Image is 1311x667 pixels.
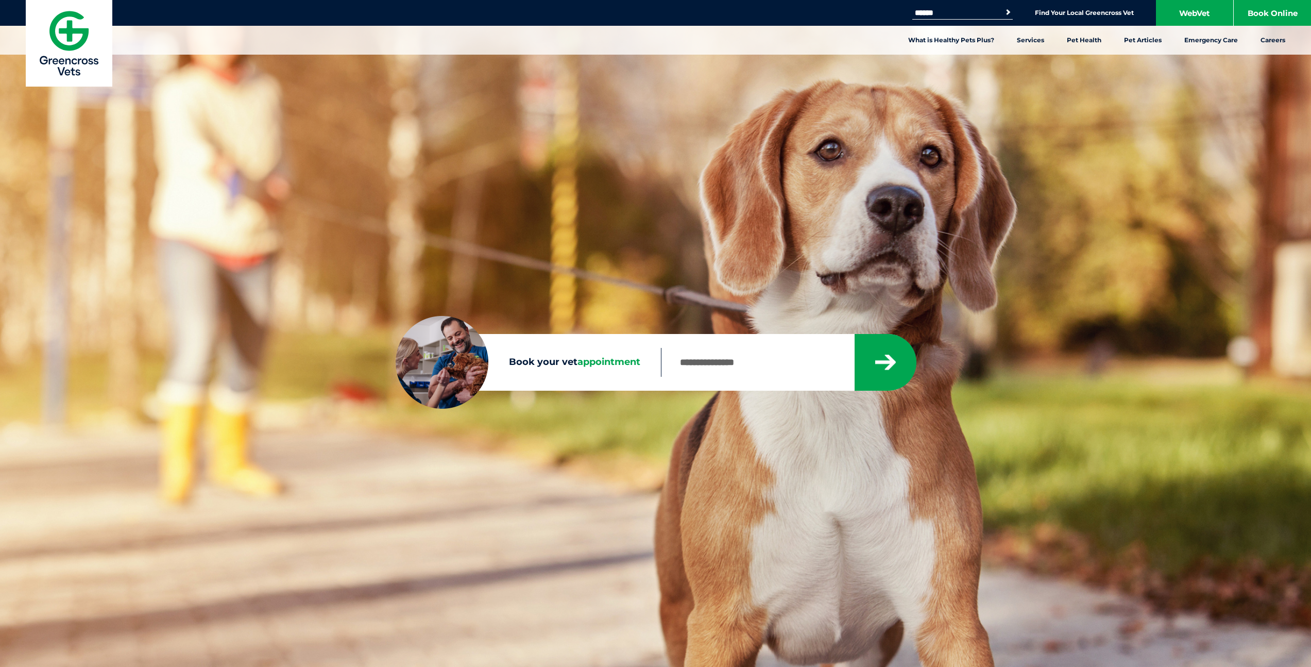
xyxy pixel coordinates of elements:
a: Find Your Local Greencross Vet [1035,9,1134,17]
label: Book your vet [396,355,661,370]
a: Careers [1249,26,1297,55]
span: appointment [577,356,640,368]
a: Emergency Care [1173,26,1249,55]
button: Search [1003,7,1013,18]
a: Services [1006,26,1055,55]
a: Pet Health [1055,26,1113,55]
a: Pet Articles [1113,26,1173,55]
a: What is Healthy Pets Plus? [897,26,1006,55]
